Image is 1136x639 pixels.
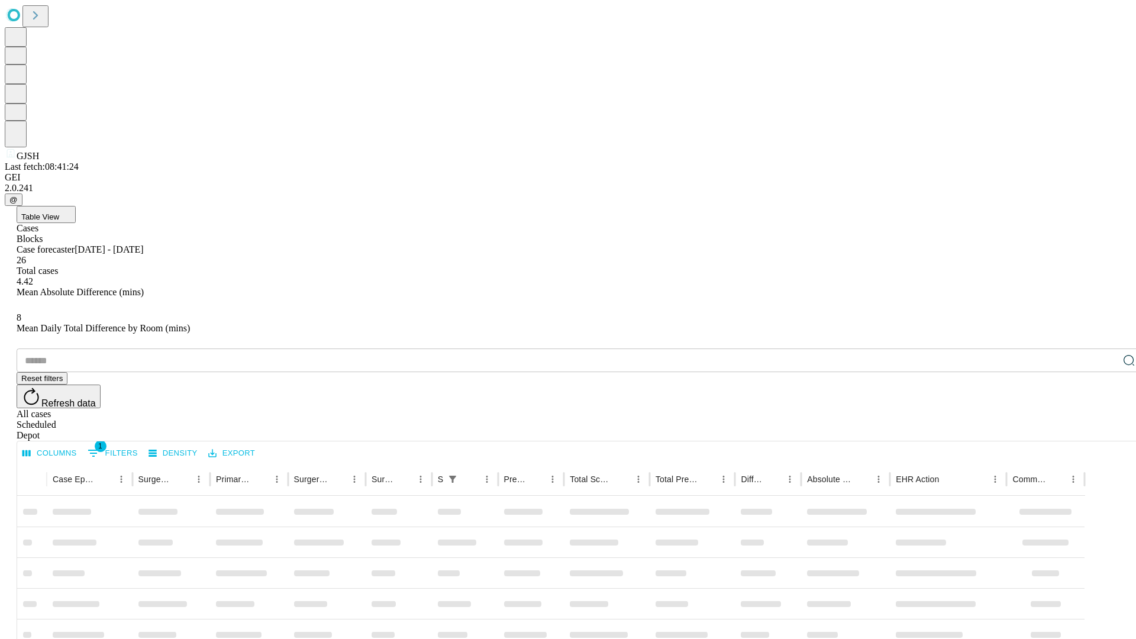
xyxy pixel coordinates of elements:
span: [DATE] - [DATE] [75,244,143,254]
div: Total Scheduled Duration [570,475,612,484]
span: Refresh data [41,398,96,408]
button: Sort [330,471,346,488]
button: Menu [1065,471,1082,488]
span: 4.42 [17,276,33,286]
span: 1 [95,440,106,452]
button: Sort [614,471,630,488]
div: Comments [1012,475,1047,484]
div: GEI [5,172,1131,183]
button: Sort [462,471,479,488]
button: Sort [940,471,957,488]
button: Sort [1048,471,1065,488]
span: Case forecaster [17,244,75,254]
div: EHR Action [896,475,939,484]
span: Mean Daily Total Difference by Room (mins) [17,323,190,333]
button: Table View [17,206,76,223]
div: Absolute Difference [807,475,853,484]
button: Sort [765,471,782,488]
span: 26 [17,255,26,265]
button: Menu [412,471,429,488]
div: Predicted In Room Duration [504,475,527,484]
button: Menu [630,471,647,488]
div: Surgery Date [372,475,395,484]
button: Menu [269,471,285,488]
span: Last fetch: 08:41:24 [5,162,79,172]
span: @ [9,195,18,204]
button: Menu [870,471,887,488]
div: Total Predicted Duration [656,475,698,484]
span: Reset filters [21,374,63,383]
button: Sort [396,471,412,488]
button: Menu [987,471,1003,488]
div: Case Epic Id [53,475,95,484]
button: Menu [113,471,130,488]
button: Reset filters [17,372,67,385]
button: Menu [191,471,207,488]
span: 8 [17,312,21,322]
button: Menu [715,471,732,488]
button: Menu [346,471,363,488]
div: 1 active filter [444,471,461,488]
span: Total cases [17,266,58,276]
div: Scheduled In Room Duration [438,475,443,484]
button: Show filters [85,444,141,463]
button: Sort [252,471,269,488]
button: Sort [699,471,715,488]
span: Mean Absolute Difference (mins) [17,287,144,297]
button: @ [5,193,22,206]
button: Sort [174,471,191,488]
div: Surgeon Name [138,475,173,484]
button: Density [146,444,201,463]
button: Select columns [20,444,80,463]
span: GJSH [17,151,39,161]
button: Sort [96,471,113,488]
button: Show filters [444,471,461,488]
button: Menu [544,471,561,488]
span: Table View [21,212,59,221]
div: Surgery Name [294,475,328,484]
button: Menu [479,471,495,488]
div: Difference [741,475,764,484]
button: Sort [854,471,870,488]
div: 2.0.241 [5,183,1131,193]
button: Refresh data [17,385,101,408]
div: Primary Service [216,475,250,484]
button: Menu [782,471,798,488]
button: Export [205,444,258,463]
button: Sort [528,471,544,488]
